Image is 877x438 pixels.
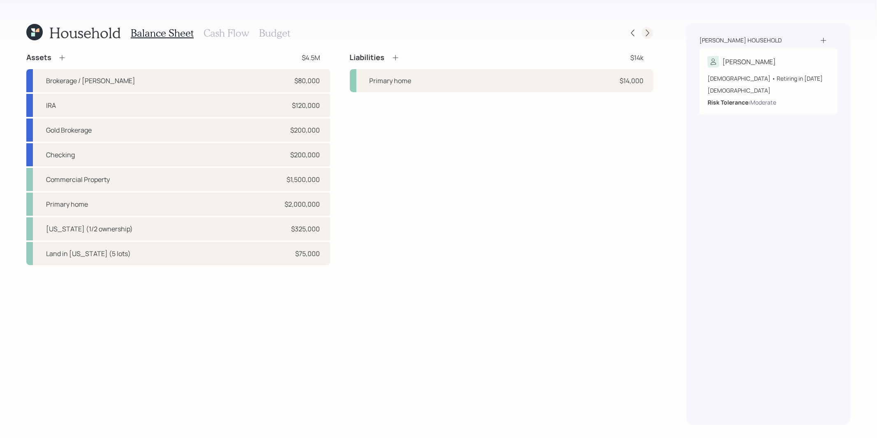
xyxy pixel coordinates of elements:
[46,125,92,135] div: Gold Brokerage
[259,27,290,39] h3: Budget
[350,53,385,62] h4: Liabilities
[370,76,412,86] div: Primary home
[750,98,776,107] div: Moderate
[708,86,829,95] div: [DEMOGRAPHIC_DATA]
[620,76,643,86] div: $14,000
[291,150,320,160] div: $200,000
[46,224,133,234] div: [US_STATE] (1/2 ownership)
[204,27,249,39] h3: Cash Flow
[285,199,320,209] div: $2,000,000
[708,74,829,83] div: [DEMOGRAPHIC_DATA] • Retiring in [DATE]
[46,175,110,184] div: Commercial Property
[630,53,643,63] div: $14k
[295,76,320,86] div: $80,000
[46,199,88,209] div: Primary home
[291,125,320,135] div: $200,000
[296,249,320,259] div: $75,000
[287,175,320,184] div: $1,500,000
[46,249,131,259] div: Land in [US_STATE] (5 lots)
[708,98,750,106] b: Risk Tolerance:
[292,100,320,110] div: $120,000
[46,100,56,110] div: IRA
[292,224,320,234] div: $325,000
[699,36,782,44] div: [PERSON_NAME] household
[46,76,135,86] div: Brokerage / [PERSON_NAME]
[26,53,51,62] h4: Assets
[49,24,121,42] h1: Household
[46,150,75,160] div: Checking
[722,57,776,67] div: [PERSON_NAME]
[131,27,194,39] h3: Balance Sheet
[302,53,320,63] div: $4.5M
